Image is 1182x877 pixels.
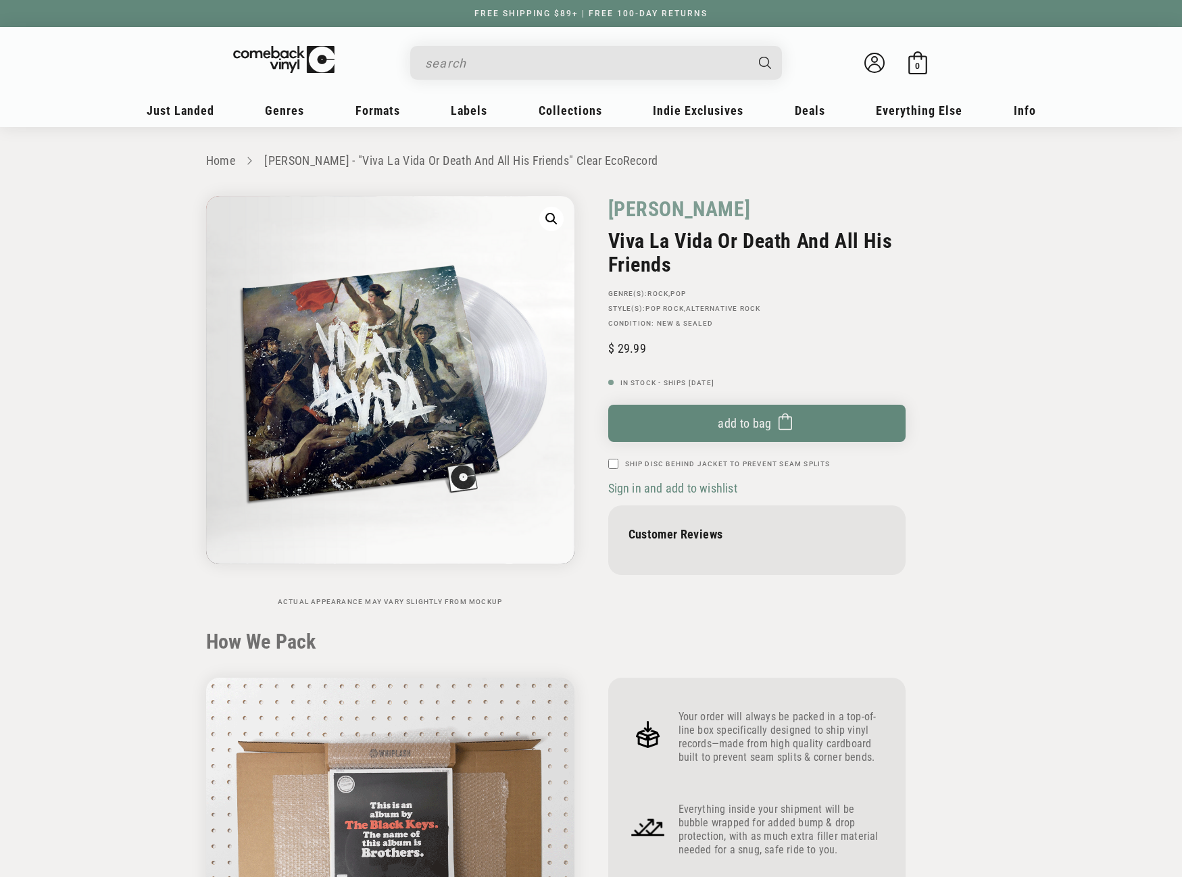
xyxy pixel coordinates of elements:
[410,46,782,80] div: Search
[679,710,885,764] p: Your order will always be packed in a top-of-line box specifically designed to ship vinyl records...
[608,320,906,328] p: Condition: New & Sealed
[795,103,825,118] span: Deals
[686,305,760,312] a: Alternative Rock
[461,9,721,18] a: FREE SHIPPING $89+ | FREE 100-DAY RETURNS
[747,46,783,80] button: Search
[265,103,304,118] span: Genres
[608,229,906,276] h2: Viva La Vida Or Death And All His Friends
[608,481,737,495] span: Sign in and add to wishlist
[539,103,602,118] span: Collections
[718,416,772,430] span: Add to bag
[679,803,885,857] p: Everything inside your shipment will be bubble wrapped for added bump & drop protection, with as ...
[206,153,235,168] a: Home
[608,405,906,442] button: Add to bag
[653,103,743,118] span: Indie Exclusives
[1014,103,1036,118] span: Info
[645,305,684,312] a: Pop Rock
[355,103,400,118] span: Formats
[147,103,214,118] span: Just Landed
[608,341,614,355] span: $
[451,103,487,118] span: Labels
[608,196,751,222] a: [PERSON_NAME]
[608,290,906,298] p: GENRE(S): ,
[206,598,574,606] p: Actual appearance may vary slightly from mockup
[608,379,906,387] p: In Stock - Ships [DATE]
[647,290,668,297] a: Rock
[629,807,668,847] img: Frame_4_1.png
[629,715,668,754] img: Frame_4.png
[625,459,831,469] label: Ship Disc Behind Jacket To Prevent Seam Splits
[206,630,977,654] h2: How We Pack
[264,153,658,168] a: [PERSON_NAME] - "Viva La Vida Or Death And All His Friends" Clear EcoRecord
[608,480,741,496] button: Sign in and add to wishlist
[915,61,920,71] span: 0
[206,196,574,606] media-gallery: Gallery Viewer
[608,305,906,313] p: STYLE(S): ,
[608,341,646,355] span: 29.99
[629,527,885,541] p: Customer Reviews
[206,151,977,171] nav: breadcrumbs
[670,290,686,297] a: Pop
[425,49,745,77] input: search
[876,103,962,118] span: Everything Else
